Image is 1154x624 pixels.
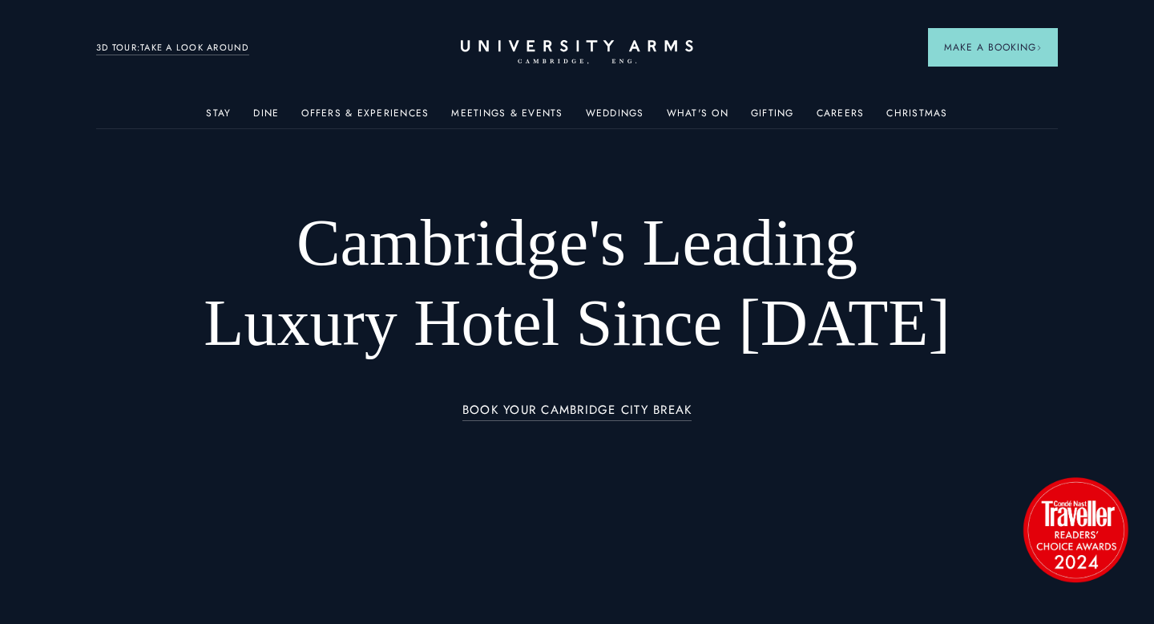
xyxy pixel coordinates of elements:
a: What's On [667,107,728,128]
a: Christmas [886,107,947,128]
a: Offers & Experiences [301,107,429,128]
button: Make a BookingArrow icon [928,28,1058,67]
a: Gifting [751,107,794,128]
a: Dine [253,107,279,128]
a: Meetings & Events [451,107,563,128]
a: Stay [206,107,231,128]
a: BOOK YOUR CAMBRIDGE CITY BREAK [462,403,692,422]
img: Arrow icon [1036,45,1042,51]
span: Make a Booking [944,40,1042,55]
a: 3D TOUR:TAKE A LOOK AROUND [96,41,249,55]
img: image-2524eff8f0c5d55edbf694693304c4387916dea5-1501x1501-png [1015,469,1136,590]
a: Weddings [586,107,644,128]
a: Home [461,40,693,65]
a: Careers [817,107,865,128]
h1: Cambridge's Leading Luxury Hotel Since [DATE] [192,203,962,363]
